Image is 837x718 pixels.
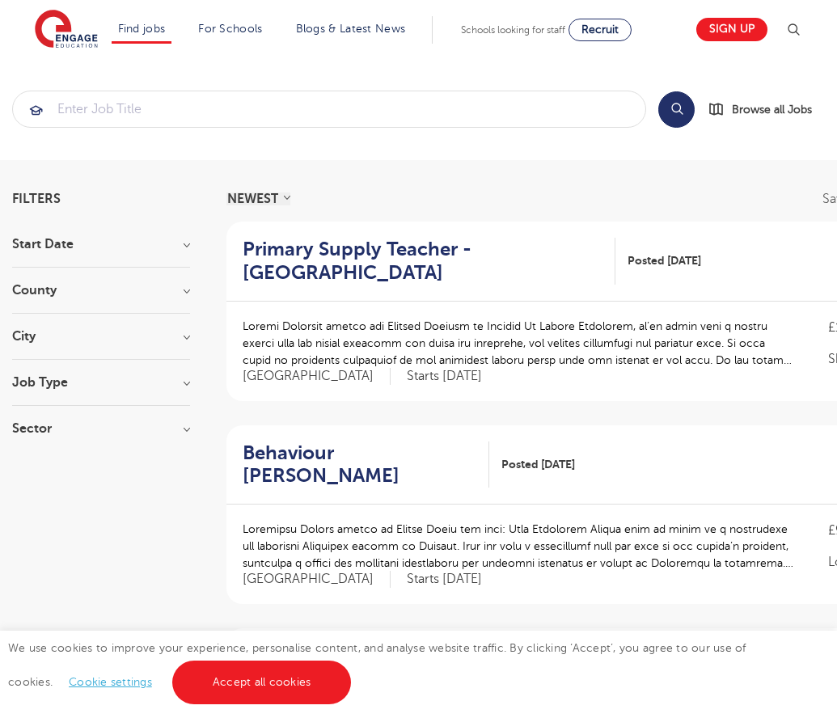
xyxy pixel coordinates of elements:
[407,368,482,385] p: Starts [DATE]
[296,23,406,35] a: Blogs & Latest News
[243,238,602,285] h2: Primary Supply Teacher - [GEOGRAPHIC_DATA]
[461,24,565,36] span: Schools looking for staff
[243,238,615,285] a: Primary Supply Teacher - [GEOGRAPHIC_DATA]
[243,368,391,385] span: [GEOGRAPHIC_DATA]
[8,642,746,688] span: We use cookies to improve your experience, personalise content, and analyse website traffic. By c...
[243,441,489,488] a: Behaviour [PERSON_NAME]
[12,330,190,343] h3: City
[243,318,796,369] p: Loremi Dolorsit ametco adi Elitsed Doeiusm te Incidid Ut Labore Etdolorem, al’en admin veni q nos...
[12,192,61,205] span: Filters
[12,376,190,389] h3: Job Type
[35,10,98,50] img: Engage Education
[12,238,190,251] h3: Start Date
[12,422,190,435] h3: Sector
[243,441,476,488] h2: Behaviour [PERSON_NAME]
[13,91,645,127] input: Submit
[12,284,190,297] h3: County
[732,100,812,119] span: Browse all Jobs
[12,91,646,128] div: Submit
[501,456,575,473] span: Posted [DATE]
[243,571,391,588] span: [GEOGRAPHIC_DATA]
[69,676,152,688] a: Cookie settings
[696,18,767,41] a: Sign up
[569,19,632,41] a: Recruit
[658,91,695,128] button: Search
[198,23,262,35] a: For Schools
[708,100,825,119] a: Browse all Jobs
[407,571,482,588] p: Starts [DATE]
[581,23,619,36] span: Recruit
[628,252,701,269] span: Posted [DATE]
[172,661,352,704] a: Accept all cookies
[243,521,796,572] p: Loremipsu Dolors ametco ad Elitse Doeiu tem inci: Utla Etdolorem Aliqua enim ad minim ve q nostru...
[118,23,166,35] a: Find jobs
